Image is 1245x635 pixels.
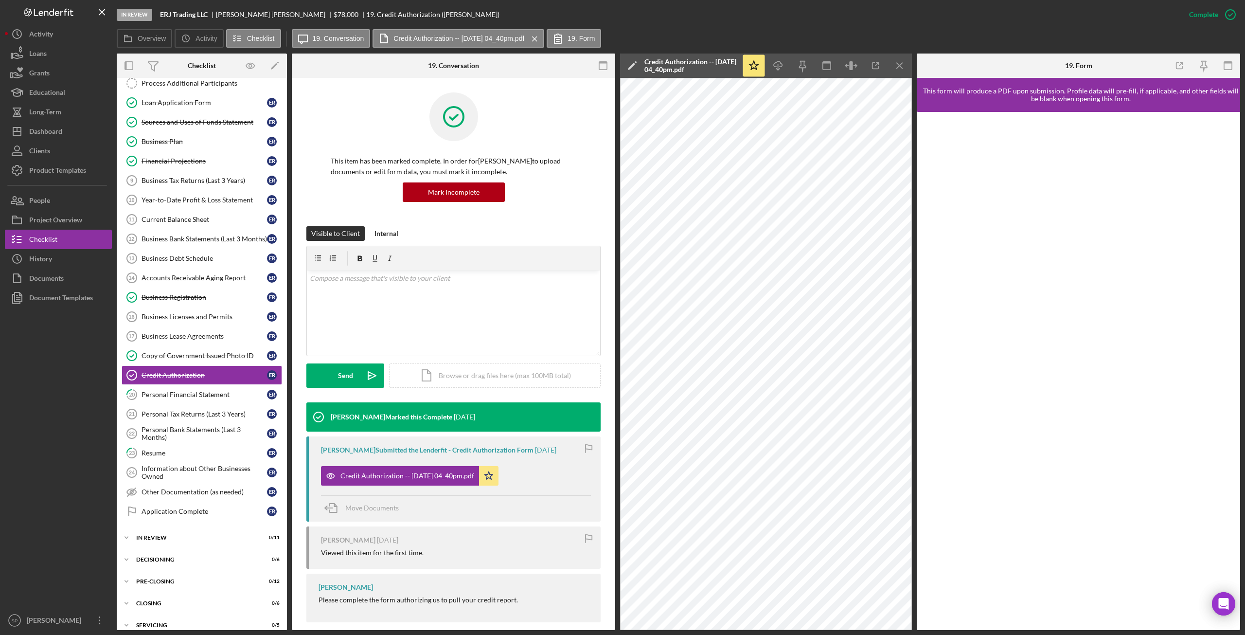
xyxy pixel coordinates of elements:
[267,507,277,516] div: E R
[142,410,267,418] div: Personal Tax Returns (Last 3 Years)
[366,11,499,18] div: 19. Credit Authorization ([PERSON_NAME])
[122,112,282,132] a: Sources and Uses of Funds StatementER
[535,446,556,454] time: 2025-06-17 20:40
[142,254,267,262] div: Business Debt Schedule
[321,496,409,520] button: Move Documents
[142,313,267,321] div: Business Licenses and Permits
[122,268,282,288] a: 14Accounts Receivable Aging ReportER
[926,122,1231,620] iframe: Lenderfit form
[267,98,277,108] div: E R
[262,579,280,584] div: 0 / 12
[122,190,282,210] a: 10Year-to-Date Profit & Loss StatementER
[128,217,134,222] tspan: 11
[306,226,365,241] button: Visible to Client
[142,274,267,282] div: Accounts Receivable Aging Report
[128,255,134,261] tspan: 13
[373,29,544,48] button: Credit Authorization -- [DATE] 04_40pm.pdf
[122,502,282,521] a: Application CompleteER
[24,611,88,633] div: [PERSON_NAME]
[306,363,384,388] button: Send
[128,236,134,242] tspan: 12
[1212,592,1235,616] div: Open Intercom Messenger
[216,11,334,18] div: [PERSON_NAME] [PERSON_NAME]
[267,409,277,419] div: E R
[644,58,737,73] div: Credit Authorization -- [DATE] 04_40pm.pdf
[331,413,452,421] div: [PERSON_NAME] Marked this Complete
[122,327,282,346] a: 17Business Lease AgreementsER
[136,557,255,562] div: Decisioning
[128,197,134,203] tspan: 10
[122,288,282,307] a: Business RegistrationER
[122,443,282,463] a: 23ResumeER
[267,351,277,361] div: E R
[292,29,371,48] button: 19. Conversation
[142,216,267,223] div: Current Balance Sheet
[267,234,277,244] div: E R
[267,312,277,322] div: E R
[267,448,277,458] div: E R
[142,235,267,243] div: Business Bank Statements (Last 3 Months)
[267,273,277,283] div: E R
[338,363,353,388] div: Send
[267,156,277,166] div: E R
[267,292,277,302] div: E R
[142,426,267,441] div: Personal Bank Statements (Last 3 Months)
[136,579,255,584] div: Pre-Closing
[142,293,267,301] div: Business Registration
[267,137,277,146] div: E R
[428,182,480,202] div: Mark Incomplete
[262,535,280,541] div: 0 / 11
[334,10,358,18] span: $78,000
[136,600,255,606] div: Closing
[122,210,282,229] a: 11Current Balance SheetER
[267,331,277,341] div: E R
[128,333,134,339] tspan: 17
[122,346,282,365] a: Copy of Government Issued Photo IDER
[1179,5,1240,24] button: Complete
[142,488,267,496] div: Other Documentation (as needed)
[122,171,282,190] a: 9Business Tax Returns (Last 3 Years)ER
[128,314,134,320] tspan: 16
[142,508,267,515] div: Application Complete
[122,132,282,151] a: Business PlanER
[374,226,398,241] div: Internal
[547,29,601,48] button: 19. Form
[129,431,135,436] tspan: 22
[129,411,135,417] tspan: 21
[5,611,112,630] button: SP[PERSON_NAME]
[267,195,277,205] div: E R
[122,404,282,424] a: 21Personal Tax Returns (Last 3 Years)ER
[267,487,277,497] div: E R
[267,215,277,224] div: E R
[345,504,399,512] span: Move Documents
[267,429,277,438] div: E R
[267,176,277,185] div: E R
[262,557,280,562] div: 0 / 6
[122,385,282,404] a: 20Personal Financial StatementER
[142,79,282,87] div: Process Additional Participants
[393,35,524,42] label: Credit Authorization -- [DATE] 04_40pm.pdf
